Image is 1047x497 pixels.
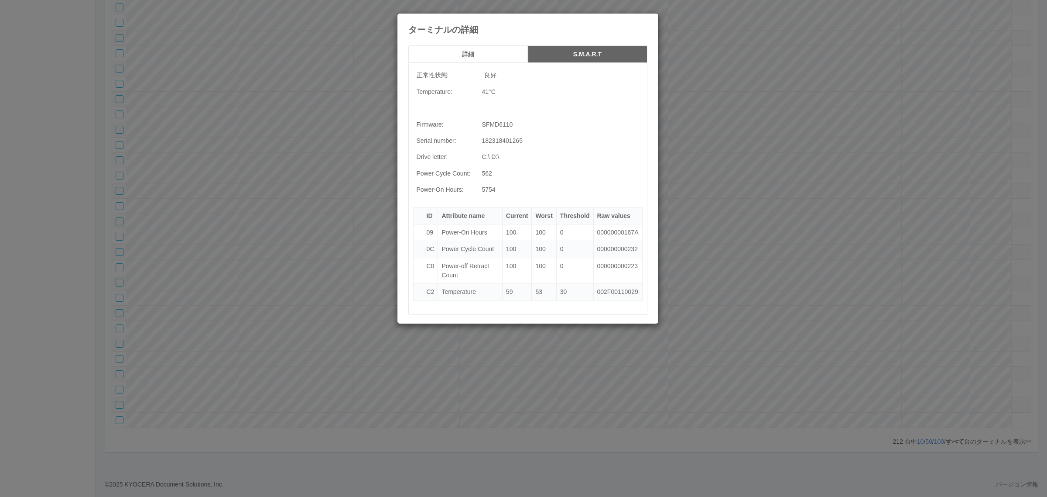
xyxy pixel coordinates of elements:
[438,241,502,258] td: Power Cycle Count
[528,45,647,63] button: S.M.A.R.T
[593,241,642,258] td: 000000000232
[532,207,556,224] th: Worst
[413,149,479,165] td: Drive letter:
[438,207,502,224] th: Attribute name
[593,258,642,284] td: 000000000223
[556,258,593,284] td: 0
[532,258,556,284] td: 100
[531,51,644,58] h5: S.M.A.R.T
[556,284,593,300] td: 30
[413,67,479,83] td: 正常性状態:
[593,224,642,241] td: 00000000167A
[482,88,496,95] span: 41 °C
[423,207,438,224] th: ID
[438,284,502,300] td: Temperature
[482,72,496,79] span: 良好
[413,182,479,198] td: Power-On Hours:
[413,166,479,182] td: Power Cycle Count:
[556,207,593,224] th: Threshold
[532,224,556,241] td: 100
[502,241,532,258] td: 100
[479,117,643,133] td: SFMD6110
[479,133,643,149] td: 182318401265
[502,258,532,284] td: 100
[593,284,642,300] td: 002F00110029
[502,207,532,224] th: Current
[423,258,438,284] td: C0
[556,224,593,241] td: 0
[532,241,556,258] td: 100
[502,284,532,300] td: 59
[413,117,479,133] td: Firmware:
[413,133,479,149] td: Serial number:
[479,166,643,182] td: 562
[532,284,556,300] td: 53
[408,45,528,63] button: 詳細
[438,258,502,284] td: Power-off Retract Count
[479,149,643,165] td: C:\ D:\
[556,241,593,258] td: 0
[423,224,438,241] td: 09
[423,241,438,258] td: 0C
[593,207,642,224] th: Raw values
[408,25,647,35] h4: ターミナルの詳細
[411,51,525,58] h5: 詳細
[479,182,643,198] td: 5754
[438,224,502,241] td: Power-On Hours
[423,284,438,300] td: C2
[502,224,532,241] td: 100
[413,84,479,100] td: Temperature:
